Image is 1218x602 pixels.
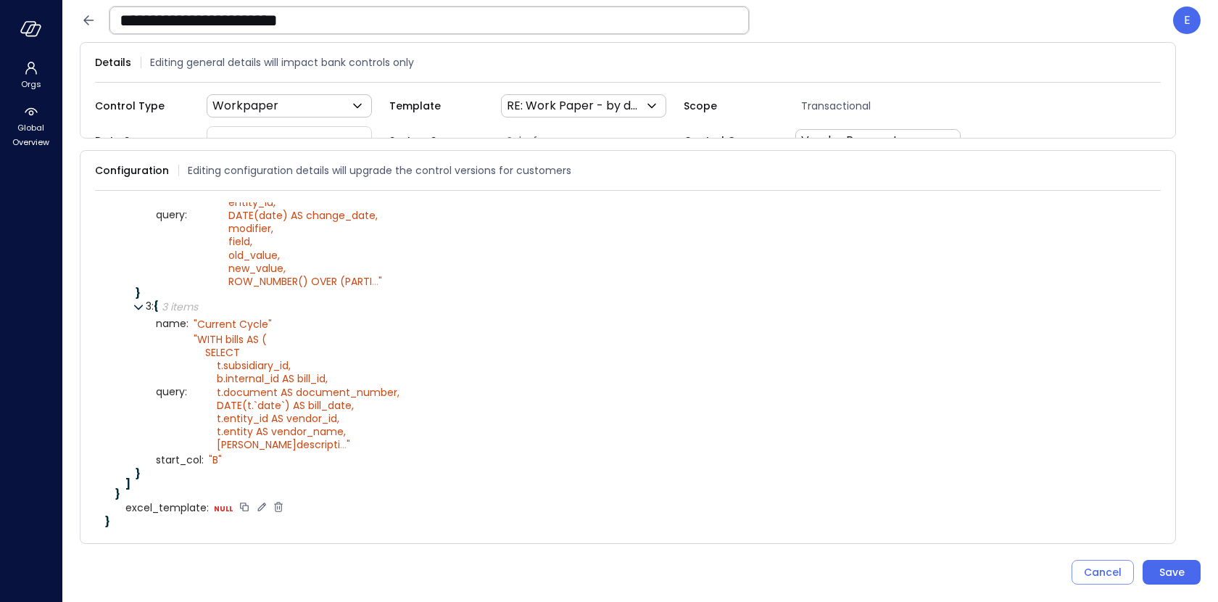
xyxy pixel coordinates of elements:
div: } [115,489,1151,499]
span: excel_template [125,503,209,514]
span: 3 [146,299,154,313]
span: ... [340,437,347,452]
span: Control Group [684,133,778,149]
span: WITH bills AS ( SELECT t.subsidiary_id, b.internal_id AS bill_id, t.document AS document_number, ... [194,332,399,453]
p: RE: Work Paper - by days [507,97,643,115]
span: Data Source [95,133,189,149]
span: name [156,318,188,329]
span: { [154,299,159,313]
div: } [136,288,1151,298]
div: Global Overview [3,102,59,151]
span: Salesforce [501,133,684,149]
span: : [186,316,188,331]
span: WITH bank_changes AS ( SELECT * FROM ( SELECT entity_id, DATE(date) AS change_date, modifier, fie... [194,142,378,289]
div: } [105,516,1151,527]
span: start_col [156,455,204,466]
div: Eleanor Yehudai [1173,7,1201,34]
div: " B" [209,453,222,466]
div: 3 items [162,302,198,312]
span: query [156,210,188,220]
span: Transactional [795,98,978,114]
span: : [185,207,187,222]
span: query [156,387,188,397]
div: " Current Cycle" [194,318,272,331]
p: Workpaper [212,97,278,115]
button: Save [1143,560,1201,585]
button: Cancel [1072,560,1134,585]
div: } [136,469,1151,479]
span: Orgs [21,77,41,91]
div: Orgs [3,58,59,93]
div: null [214,503,233,513]
div: " " [194,333,399,452]
div: Save [1159,564,1185,582]
span: : [202,453,204,467]
span: Editing general details will impact bank controls only [150,54,414,70]
div: " " [194,143,382,288]
span: : [152,299,154,313]
span: Scope [684,98,778,114]
div: ] [125,479,1151,489]
span: Editing configuration details will upgrade the control versions for customers [188,162,571,178]
span: Control Type [95,98,189,114]
p: Vendor Payments [801,132,904,149]
span: ... [372,274,378,289]
span: : [207,500,209,515]
span: System Source [389,133,484,149]
div: Cancel [1084,564,1122,582]
p: E [1184,12,1190,29]
span: Template [389,98,484,114]
span: Global Overview [9,120,53,149]
span: : [185,384,187,399]
span: Configuration [95,162,169,178]
span: Details [95,54,131,70]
